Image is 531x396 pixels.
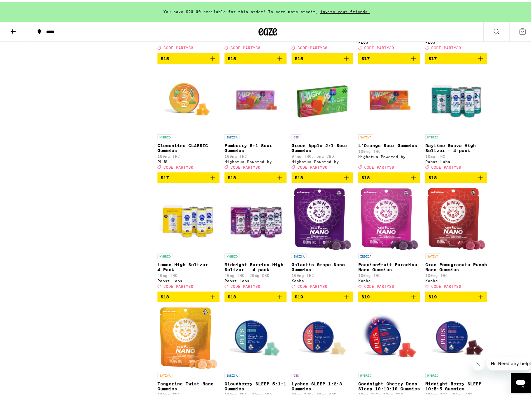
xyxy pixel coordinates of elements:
[292,67,354,171] a: Open page for Green Apple 2:1 Sour Gummies from Highatus Powered by Cannabiotix
[361,292,370,297] span: $19
[157,290,220,300] button: Add to bag
[425,305,487,368] img: PLUS - Midnight Berry SLEEP 10:5:5 Gummies
[157,152,220,157] p: 100mg THC
[297,163,327,167] span: CODE PARTY30
[358,379,420,389] p: Goodnight Cherry Deep Sleep 10:10:10 Gummies
[292,141,354,151] p: Green Apple 2:1 Sour Gummies
[157,133,172,138] p: HYBRID
[425,158,487,162] div: Pabst Labs
[157,51,220,62] button: Add to bag
[157,277,220,281] div: Pabst Labs
[358,391,420,395] p: 10mg THC: 10mg CBD
[358,38,420,42] div: PLUS
[427,186,485,249] img: Kanha - Cran-Pomegranate Punch Nano Gummies
[292,371,301,376] p: CBD
[159,305,218,368] img: Kanha - Tangerine Twist Nano Gummies
[292,260,354,270] p: Galactic Grape Nano Gummies
[230,163,260,167] span: CODE PARTY30
[431,44,461,48] span: CODE PARTY30
[425,252,440,257] p: SATIVA
[224,305,287,368] img: PLUS - Cloudberry SLEEP 5:1:1 Gummies
[425,171,487,181] button: Add to bag
[292,171,354,181] button: Add to bag
[472,356,485,369] iframe: Close message
[292,277,354,281] div: Kanha
[364,163,394,167] span: CODE PARTY30
[425,290,487,300] button: Add to bag
[224,252,239,257] p: HYBRID
[224,51,287,62] button: Add to bag
[161,173,169,178] span: $17
[361,54,370,59] span: $17
[228,173,236,178] span: $18
[431,163,461,167] span: CODE PARTY30
[224,152,287,157] p: 100mg THC
[358,305,420,368] img: PLUS - Goodnight Cherry Deep Sleep 10:10:10 Gummies
[163,283,193,287] span: CODE PARTY30
[224,158,287,162] div: Highatus Powered by Cannabiotix
[360,186,418,249] img: Kanha - Passionfruit Paradise Nano Gummies
[157,171,220,181] button: Add to bag
[157,141,220,151] p: Clementine CLASSIC Gummies
[292,252,307,257] p: INDICA
[224,67,287,171] a: Open page for Pomberry 5:1 Sour Gummies from Highatus Powered by Cannabiotix
[292,158,354,162] div: Highatus Powered by Cannabiotix
[358,277,420,281] div: Kanha
[425,391,487,395] p: 100mg THC: 50mg CBD
[487,355,531,369] iframe: Message from company
[293,186,352,249] img: Kanha - Galactic Grape Nano Gummies
[358,186,420,290] a: Open page for Passionfruit Paradise Nano Gummies from Kanha
[358,67,420,171] a: Open page for L'Orange Sour Gummies from Highatus Powered by Cannabiotix
[361,173,370,178] span: $18
[161,54,169,59] span: $15
[425,186,487,290] a: Open page for Cran-Pomegranate Punch Nano Gummies from Kanha
[224,141,287,151] p: Pomberry 5:1 Sour Gummies
[295,292,303,297] span: $19
[295,173,303,178] span: $18
[425,272,487,276] p: 100mg THC
[318,8,372,12] span: invite your friends.
[224,272,287,276] p: 40mg THC: 20mg CBD
[224,379,287,389] p: Cloudberry SLEEP 5:1:1 Gummies
[428,292,437,297] span: $19
[428,173,437,178] span: $18
[428,54,437,59] span: $17
[224,371,239,376] p: INDICA
[358,272,420,276] p: 100mg THC
[4,4,45,9] span: Hi. Need any help?
[157,272,220,276] p: 40mg THC
[224,277,287,281] div: Pabst Labs
[358,252,373,257] p: INDICA
[292,152,354,157] p: 97mg THC: 5mg CBD
[358,147,420,152] p: 100mg THC
[358,67,420,129] img: Highatus Powered by Cannabiotix - L'Orange Sour Gummies
[425,152,487,157] p: 10mg THC
[364,44,394,48] span: CODE PARTY30
[224,260,287,270] p: Midnight Berries High Seltzer - 4-pack
[425,67,487,171] a: Open page for Daytime Guava High Seltzer - 4-pack from Pabst Labs
[297,44,327,48] span: CODE PARTY30
[425,38,487,42] div: PLUS
[224,391,287,395] p: 100mg THC: 20mg CBD
[163,163,193,167] span: CODE PARTY30
[163,44,193,48] span: CODE PARTY30
[157,158,220,162] div: PLUS
[364,283,394,287] span: CODE PARTY30
[292,272,354,276] p: 100mg THC
[157,379,220,389] p: Tangerine Twist Nano Gummies
[157,186,220,290] a: Open page for Lemon High Seltzer - 4-Pack from Pabst Labs
[228,54,236,59] span: $15
[425,260,487,270] p: Cran-Pomegranate Punch Nano Gummies
[297,283,327,287] span: CODE PARTY30
[157,260,220,270] p: Lemon High Seltzer - 4-Pack
[228,292,236,297] span: $18
[358,153,420,157] div: Highatus Powered by Cannabiotix
[295,54,303,59] span: $15
[292,186,354,290] a: Open page for Galactic Grape Nano Gummies from Kanha
[157,67,220,171] a: Open page for Clementine CLASSIC Gummies from PLUS
[425,67,487,129] img: Pabst Labs - Daytime Guava High Seltzer - 4-pack
[358,290,420,300] button: Add to bag
[358,371,373,376] p: HYBRID
[163,8,318,12] span: You have $20.00 available for this order! To earn more credit,
[358,141,420,146] p: L'Orange Sour Gummies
